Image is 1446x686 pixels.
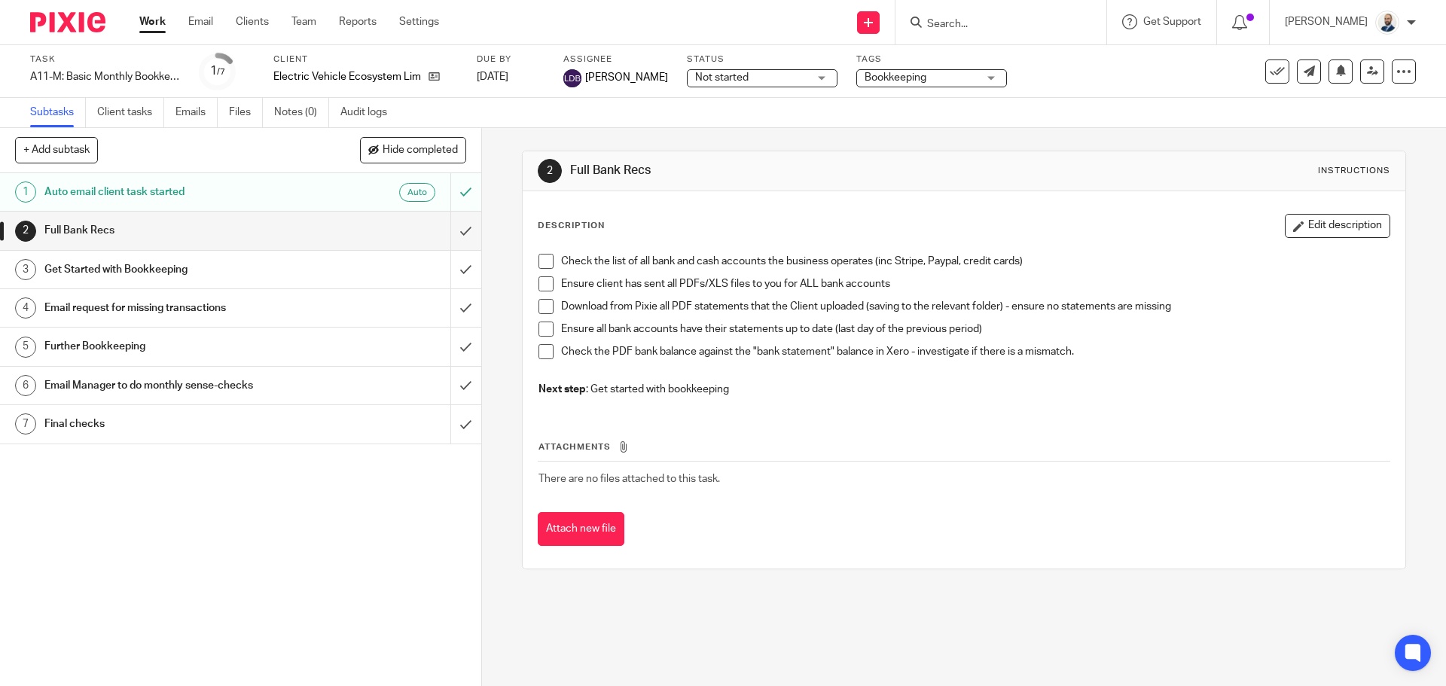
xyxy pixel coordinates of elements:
p: : Get started with bookkeeping [538,382,1389,397]
a: Subtasks [30,98,86,127]
a: Email [188,14,213,29]
span: Not started [695,72,749,83]
label: Status [687,53,837,66]
div: 5 [15,337,36,358]
img: Mark%20LI%20profiler.png [1375,11,1399,35]
a: Notes (0) [274,98,329,127]
input: Search [926,18,1061,32]
button: + Add subtask [15,137,98,163]
a: Files [229,98,263,127]
strong: Next step [538,384,586,395]
button: Edit description [1285,214,1390,238]
p: [PERSON_NAME] [1285,14,1368,29]
button: Attach new file [538,512,624,546]
a: Audit logs [340,98,398,127]
label: Due by [477,53,545,66]
label: Client [273,53,458,66]
img: Pixie [30,12,105,32]
h1: Get Started with Bookkeeping [44,258,305,281]
div: 1 [15,181,36,203]
a: Clients [236,14,269,29]
p: Check the PDF bank balance against the "bank statement" balance in Xero - investigate if there is... [561,344,1389,359]
label: Task [30,53,181,66]
span: Hide completed [383,145,458,157]
div: Auto [399,183,435,202]
p: Description [538,220,605,232]
span: Get Support [1143,17,1201,27]
a: Emails [175,98,218,127]
div: 2 [15,221,36,242]
a: Work [139,14,166,29]
a: Settings [399,14,439,29]
p: Electric Vehicle Ecosystem Limited [273,69,421,84]
p: Ensure client has sent all PDFs/XLS files to you for ALL bank accounts [561,276,1389,291]
h1: Auto email client task started [44,181,305,203]
p: Check the list of all bank and cash accounts the business operates (inc Stripe, Paypal, credit ca... [561,254,1389,269]
span: There are no files attached to this task. [538,474,720,484]
div: 1 [210,63,225,80]
label: Assignee [563,53,668,66]
span: Attachments [538,443,611,451]
h1: Full Bank Recs [570,163,996,178]
p: Download from Pixie all PDF statements that the Client uploaded (saving to the relevant folder) -... [561,299,1389,314]
span: [PERSON_NAME] [585,70,668,85]
span: [DATE] [477,72,508,82]
div: Instructions [1318,165,1390,177]
h1: Final checks [44,413,305,435]
h1: Email request for missing transactions [44,297,305,319]
p: Ensure all bank accounts have their statements up to date (last day of the previous period) [561,322,1389,337]
a: Reports [339,14,377,29]
div: A11-M: Basic Monthly Bookkeeping [30,69,181,84]
div: 7 [15,413,36,434]
div: 2 [538,159,562,183]
small: /7 [217,68,225,76]
img: svg%3E [563,69,581,87]
div: 4 [15,297,36,319]
h1: Further Bookkeeping [44,335,305,358]
a: Team [291,14,316,29]
h1: Email Manager to do monthly sense-checks [44,374,305,397]
div: 6 [15,375,36,396]
label: Tags [856,53,1007,66]
h1: Full Bank Recs [44,219,305,242]
div: 3 [15,259,36,280]
a: Client tasks [97,98,164,127]
button: Hide completed [360,137,466,163]
span: Bookkeeping [865,72,926,83]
